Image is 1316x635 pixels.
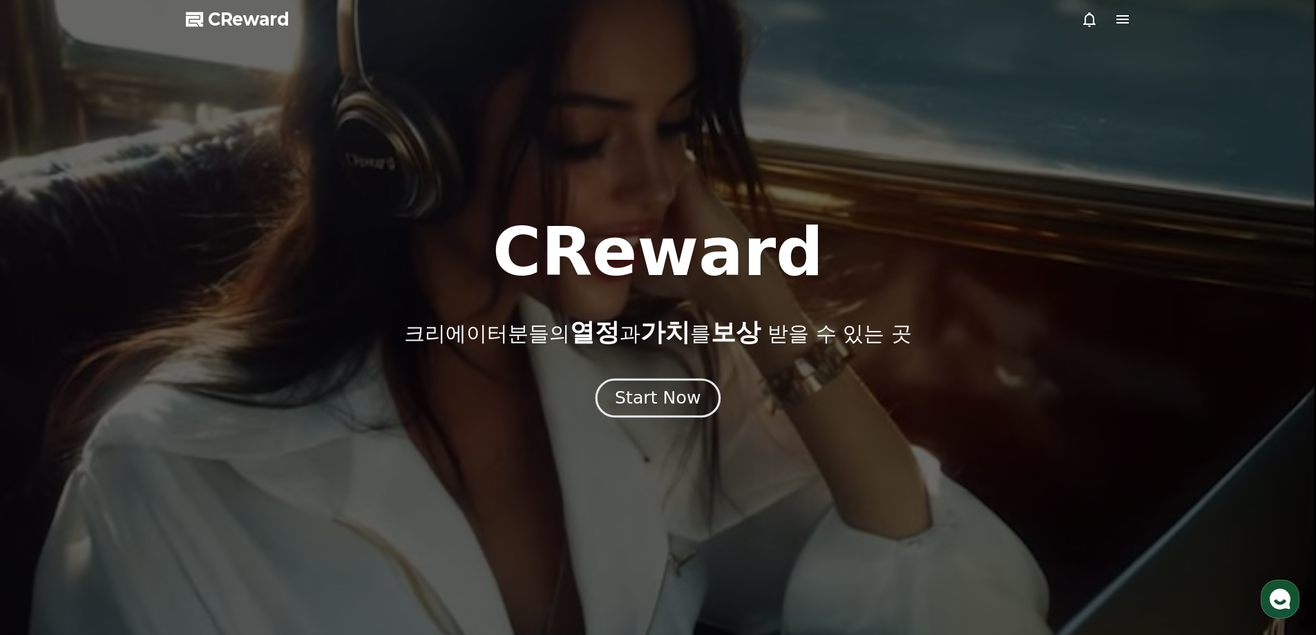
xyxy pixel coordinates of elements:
[570,318,620,346] span: 열정
[186,8,289,30] a: CReward
[4,438,91,473] a: 홈
[91,438,178,473] a: 대화
[640,318,690,346] span: 가치
[711,318,761,346] span: 보상
[598,393,718,406] a: Start Now
[126,459,143,471] span: 대화
[178,438,265,473] a: 설정
[595,378,721,417] button: Start Now
[404,319,911,346] p: 크리에이터분들의 과 를 받을 수 있는 곳
[615,386,700,410] div: Start Now
[208,8,289,30] span: CReward
[493,219,823,285] h1: CReward
[44,459,52,470] span: 홈
[213,459,230,470] span: 설정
